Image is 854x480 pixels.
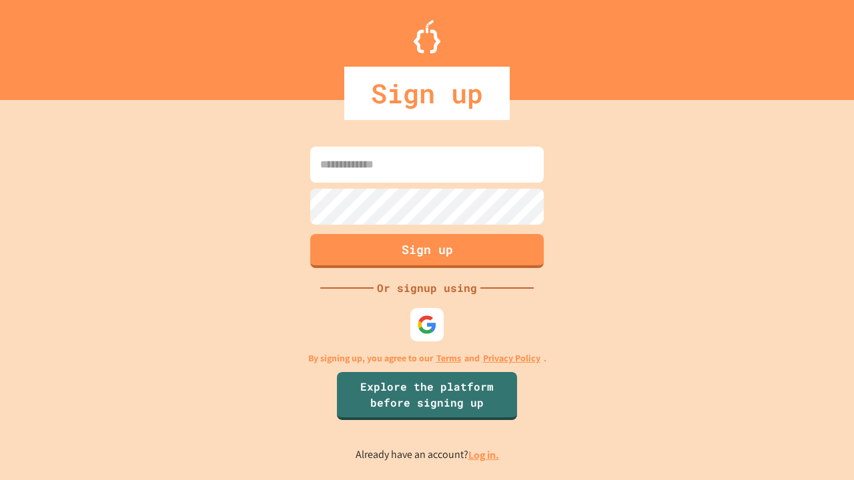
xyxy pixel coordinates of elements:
[310,234,544,268] button: Sign up
[344,67,510,120] div: Sign up
[337,372,517,420] a: Explore the platform before signing up
[436,351,461,365] a: Terms
[468,448,499,462] a: Log in.
[417,315,437,335] img: google-icon.svg
[356,447,499,463] p: Already have an account?
[374,280,480,296] div: Or signup using
[483,351,540,365] a: Privacy Policy
[414,20,440,53] img: Logo.svg
[308,351,546,365] p: By signing up, you agree to our and .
